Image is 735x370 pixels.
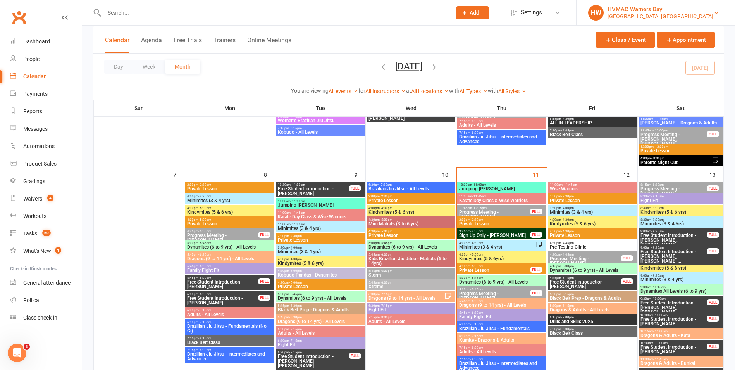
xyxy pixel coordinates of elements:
[459,198,544,203] span: Karate Day Class & Wise Warriors
[291,211,305,214] span: - 11:45am
[133,60,165,74] button: Week
[10,85,82,103] a: Payments
[459,288,530,291] span: 5:30pm
[640,285,721,289] span: 9:30am
[470,10,479,16] span: Add
[380,292,392,296] span: - 7:15pm
[258,278,270,284] div: FULL
[368,253,454,256] span: 5:45pm
[459,256,544,261] span: Kindymites (5 & 6yrs)
[380,195,392,198] span: - 2:30pm
[187,230,258,233] span: 4:45pm
[289,126,302,130] span: - 8:15pm
[277,223,363,226] span: 11:00am
[289,115,302,118] span: - 7:15pm
[187,256,272,261] span: Dragons (9 to 14 yrs) - All Levels
[547,100,638,116] th: Fri
[277,234,363,238] span: 2:00pm
[289,292,302,296] span: - 5:45pm
[358,88,365,94] strong: for
[561,129,574,132] span: - 8:45pm
[94,100,184,116] th: Sun
[460,88,488,94] a: All Types
[380,281,392,284] span: - 6:30pm
[549,268,635,273] span: Dynamites (6 to 9 yrs) - All Levels
[42,230,51,236] span: 60
[10,120,82,138] a: Messages
[549,233,635,238] span: Private Lesson
[368,233,454,238] span: Private Lesson
[380,269,392,273] span: - 6:30pm
[368,111,440,121] span: Free Student Introduction - [PERSON_NAME]
[187,210,272,214] span: Kindymites (5 & 6 yrs)
[549,117,635,121] span: 6:15pm
[640,157,712,160] span: 4:00pm
[277,226,363,231] span: Minimites (3 & 4 yrs)
[277,281,363,284] span: 4:30pm
[368,269,454,273] span: 5:45pm
[275,100,366,116] th: Tue
[395,61,422,72] button: [DATE]
[102,7,446,18] input: Search...
[459,135,544,144] span: Brazilian Jiu Jitsu - Intermediates and Advanced
[530,290,542,296] div: FULL
[187,276,258,280] span: 5:45pm
[549,183,635,187] span: 11:00am
[10,225,82,242] a: Tasks 60
[187,221,272,226] span: Private Lesson
[640,195,721,198] span: 8:30am
[23,248,51,254] div: What's New
[349,185,361,191] div: FULL
[608,6,713,13] div: HVMAC Warners Bay
[277,130,363,135] span: Kobudo - All Levels
[549,256,621,266] span: Progress Meeting - [PERSON_NAME]
[187,195,272,198] span: 4:00pm
[549,198,635,203] span: Private Lesson
[459,218,544,221] span: 2:00pm
[459,276,544,280] span: 5:00pm
[561,265,574,268] span: - 5:30pm
[23,280,71,286] div: General attendance
[380,253,392,256] span: - 6:30pm
[640,121,721,125] span: [PERSON_NAME] - Dragons & Adults
[521,4,542,21] span: Settings
[561,230,574,233] span: - 4:30pm
[459,241,535,245] span: 4:00pm
[379,183,392,187] span: - 7:30am
[707,185,719,191] div: FULL
[291,199,305,203] span: - 11:00am
[459,206,530,210] span: 11:45am
[640,129,707,132] span: 11:45am
[277,273,363,277] span: Kobudo Pandas - Dynamites
[198,292,211,296] span: - 6:30pm
[561,292,574,296] span: - 6:15pm
[187,241,272,245] span: 5:00pm
[561,218,574,221] span: - 4:30pm
[368,198,454,203] span: Private Lesson
[10,50,82,68] a: People
[549,121,635,125] span: ALL IN LEADERSHIP
[198,218,211,221] span: - 5:00pm
[596,32,655,48] button: Class / Event
[277,126,363,130] span: 7:15pm
[459,253,544,256] span: 4:30pm
[707,131,719,137] div: FULL
[640,187,707,196] span: Progress Meeting - [PERSON_NAME]
[380,218,392,221] span: - 5:00pm
[588,5,604,21] div: HW
[277,269,363,273] span: 4:30pm
[459,183,544,187] span: 10:30am
[277,292,363,296] span: 5:00pm
[277,249,363,254] span: Minimites (3 & 4 yrs)
[291,88,329,94] strong: You are viewing
[640,277,721,282] span: Minimites (3 & 4 yrs)
[277,203,363,207] span: Jumping [PERSON_NAME]
[277,115,363,118] span: 6:30pm
[198,253,211,256] span: - 6:30pm
[640,132,707,146] span: Progress Meeting - [PERSON_NAME], [PERSON_NAME]
[277,284,363,289] span: Private Lesson
[549,280,621,289] span: Free Student Introduction - [PERSON_NAME]
[23,108,42,114] div: Reports
[640,230,707,233] span: 9:00am
[291,183,305,187] span: - 11:00am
